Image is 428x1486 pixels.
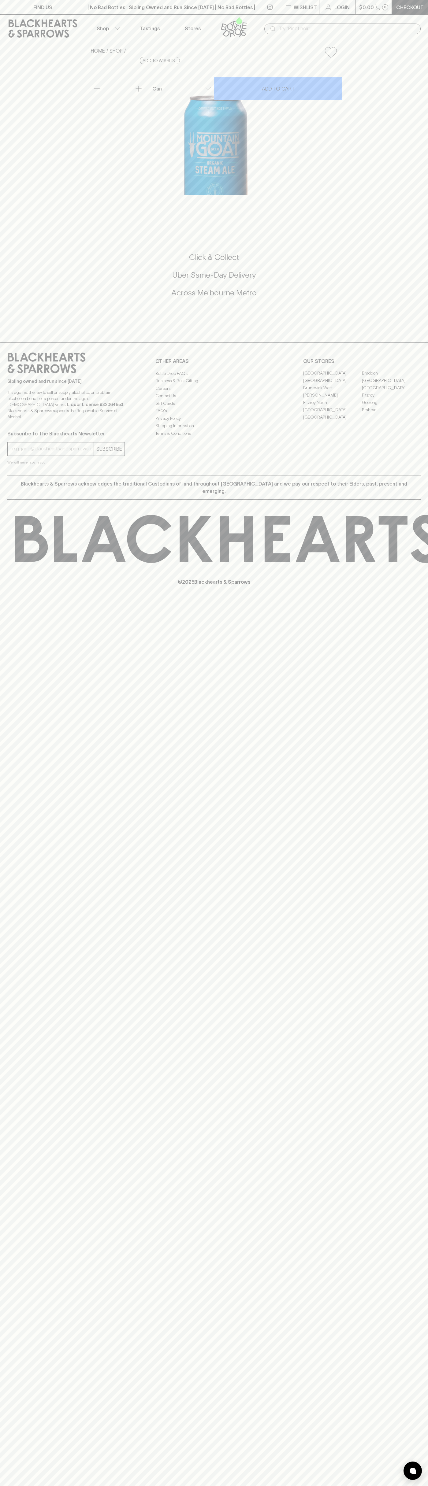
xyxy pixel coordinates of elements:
[279,24,416,34] input: Try "Pinot noir"
[303,392,362,399] a: [PERSON_NAME]
[155,385,273,392] a: Careers
[362,406,421,414] a: Prahran
[303,357,421,365] p: OUR STORES
[155,370,273,377] a: Bottle Drop FAQ's
[7,430,125,437] p: Subscribe to The Blackhearts Newsletter
[140,57,180,64] button: Add to wishlist
[155,422,273,430] a: Shipping Information
[7,288,421,298] h5: Across Melbourne Metro
[262,85,295,92] p: ADD TO CART
[94,442,125,456] button: SUBSCRIBE
[155,377,273,385] a: Business & Bulk Gifting
[359,4,374,11] p: $0.00
[155,430,273,437] a: Terms & Conditions
[171,15,214,42] a: Stores
[410,1468,416,1474] img: bubble-icon
[155,392,273,400] a: Contact Us
[91,48,105,54] a: HOME
[334,4,350,11] p: Login
[7,378,125,384] p: Sibling owned and run since [DATE]
[128,15,171,42] a: Tastings
[7,252,421,262] h5: Click & Collect
[155,415,273,422] a: Privacy Policy
[150,83,214,95] div: Can
[214,77,342,100] button: ADD TO CART
[294,4,317,11] p: Wishlist
[155,407,273,415] a: FAQ's
[12,480,416,495] p: Blackhearts & Sparrows acknowledges the traditional Custodians of land throughout [GEOGRAPHIC_DAT...
[303,384,362,392] a: Brunswick West
[155,400,273,407] a: Gift Cards
[110,48,123,54] a: SHOP
[303,370,362,377] a: [GEOGRAPHIC_DATA]
[140,25,160,32] p: Tastings
[97,25,109,32] p: Shop
[303,399,362,406] a: Fitzroy North
[303,414,362,421] a: [GEOGRAPHIC_DATA]
[155,357,273,365] p: OTHER AREAS
[7,459,125,465] p: We will never spam you
[303,377,362,384] a: [GEOGRAPHIC_DATA]
[33,4,52,11] p: FIND US
[384,6,386,9] p: 0
[362,370,421,377] a: Braddon
[362,392,421,399] a: Fitzroy
[303,406,362,414] a: [GEOGRAPHIC_DATA]
[7,228,421,330] div: Call to action block
[96,445,122,453] p: SUBSCRIBE
[7,270,421,280] h5: Uber Same-Day Delivery
[152,85,162,92] p: Can
[322,45,339,60] button: Add to wishlist
[396,4,424,11] p: Checkout
[86,15,129,42] button: Shop
[86,63,342,195] img: 3010.png
[362,399,421,406] a: Geelong
[7,389,125,420] p: It is against the law to sell or supply alcohol to, or to obtain alcohol on behalf of a person un...
[362,377,421,384] a: [GEOGRAPHIC_DATA]
[185,25,201,32] p: Stores
[67,402,123,407] strong: Liquor License #32064953
[362,384,421,392] a: [GEOGRAPHIC_DATA]
[12,444,94,454] input: e.g. jane@blackheartsandsparrows.com.au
